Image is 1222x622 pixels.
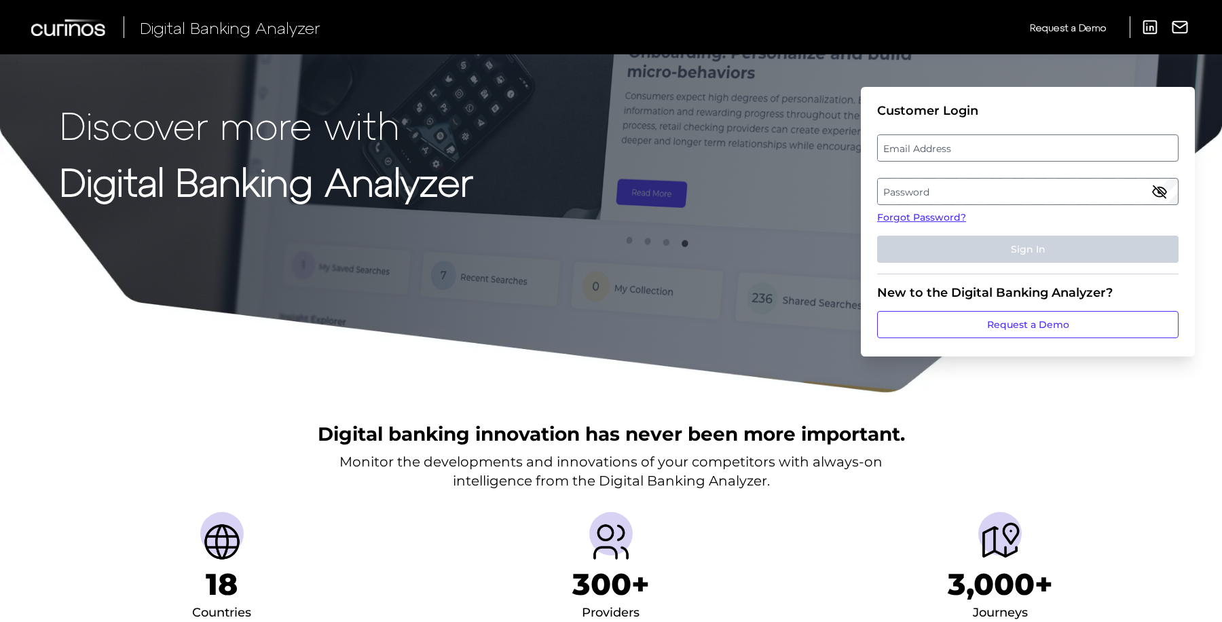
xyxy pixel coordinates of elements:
[877,311,1179,338] a: Request a Demo
[878,136,1177,160] label: Email Address
[140,18,320,37] span: Digital Banking Analyzer
[200,520,244,564] img: Countries
[877,103,1179,118] div: Customer Login
[339,452,883,490] p: Monitor the developments and innovations of your competitors with always-on intelligence from the...
[60,158,473,204] strong: Digital Banking Analyzer
[206,566,238,602] h1: 18
[948,566,1053,602] h1: 3,000+
[878,179,1177,204] label: Password
[572,566,650,602] h1: 300+
[31,19,107,36] img: Curinos
[877,211,1179,225] a: Forgot Password?
[60,103,473,146] p: Discover more with
[318,421,905,447] h2: Digital banking innovation has never been more important.
[877,236,1179,263] button: Sign In
[589,520,633,564] img: Providers
[978,520,1022,564] img: Journeys
[1030,22,1106,33] span: Request a Demo
[1030,16,1106,39] a: Request a Demo
[877,285,1179,300] div: New to the Digital Banking Analyzer?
